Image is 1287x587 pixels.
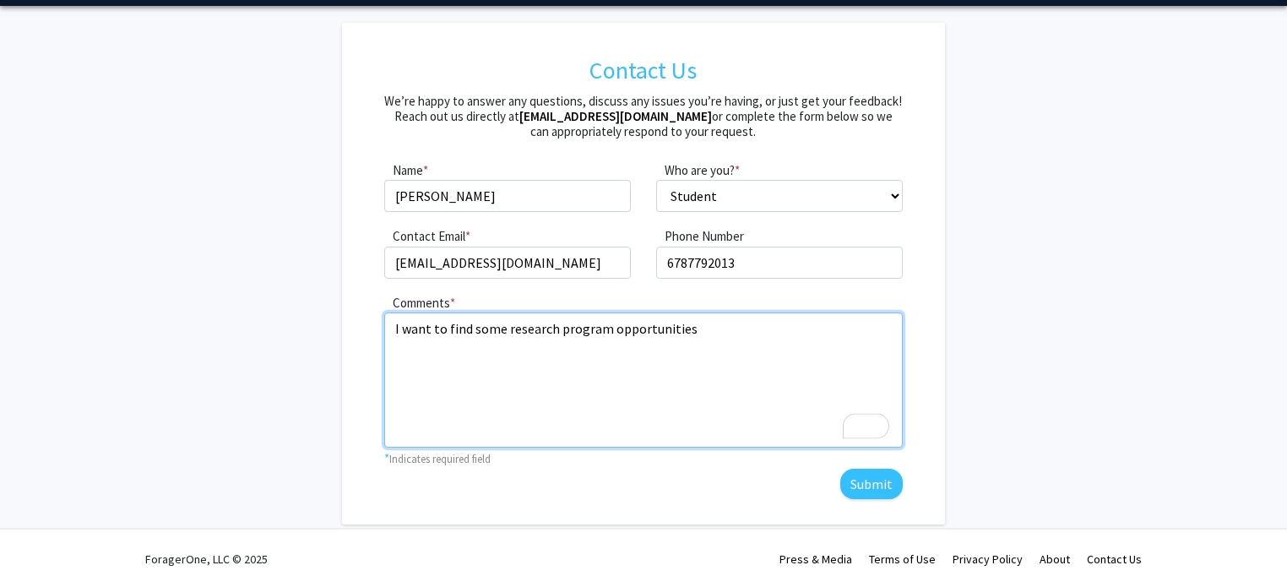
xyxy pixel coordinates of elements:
[384,294,450,313] label: Comments
[389,452,491,465] small: Indicates required field
[384,227,465,247] label: Contact Email
[519,108,712,124] a: [EMAIL_ADDRESS][DOMAIN_NAME]
[13,511,72,574] iframe: Chat
[384,247,631,279] input: What's your email?
[656,227,744,247] label: Phone Number
[1040,552,1070,567] a: About
[384,94,902,139] h5: We’re happy to answer any questions, discuss any issues you’re having, or just get your feedback!...
[656,247,903,279] input: What phone number can we reach you at?
[869,552,936,567] a: Terms of Use
[953,552,1023,567] a: Privacy Policy
[656,161,735,181] label: Who are you?
[1087,552,1142,567] a: Contact Us
[779,552,852,567] a: Press & Media
[384,180,631,212] input: What's your full name?
[384,313,902,448] textarea: To enrich screen reader interactions, please activate Accessibility in Grammarly extension settings
[384,48,902,94] h1: Contact Us
[840,469,903,499] button: Submit
[384,161,423,181] label: Name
